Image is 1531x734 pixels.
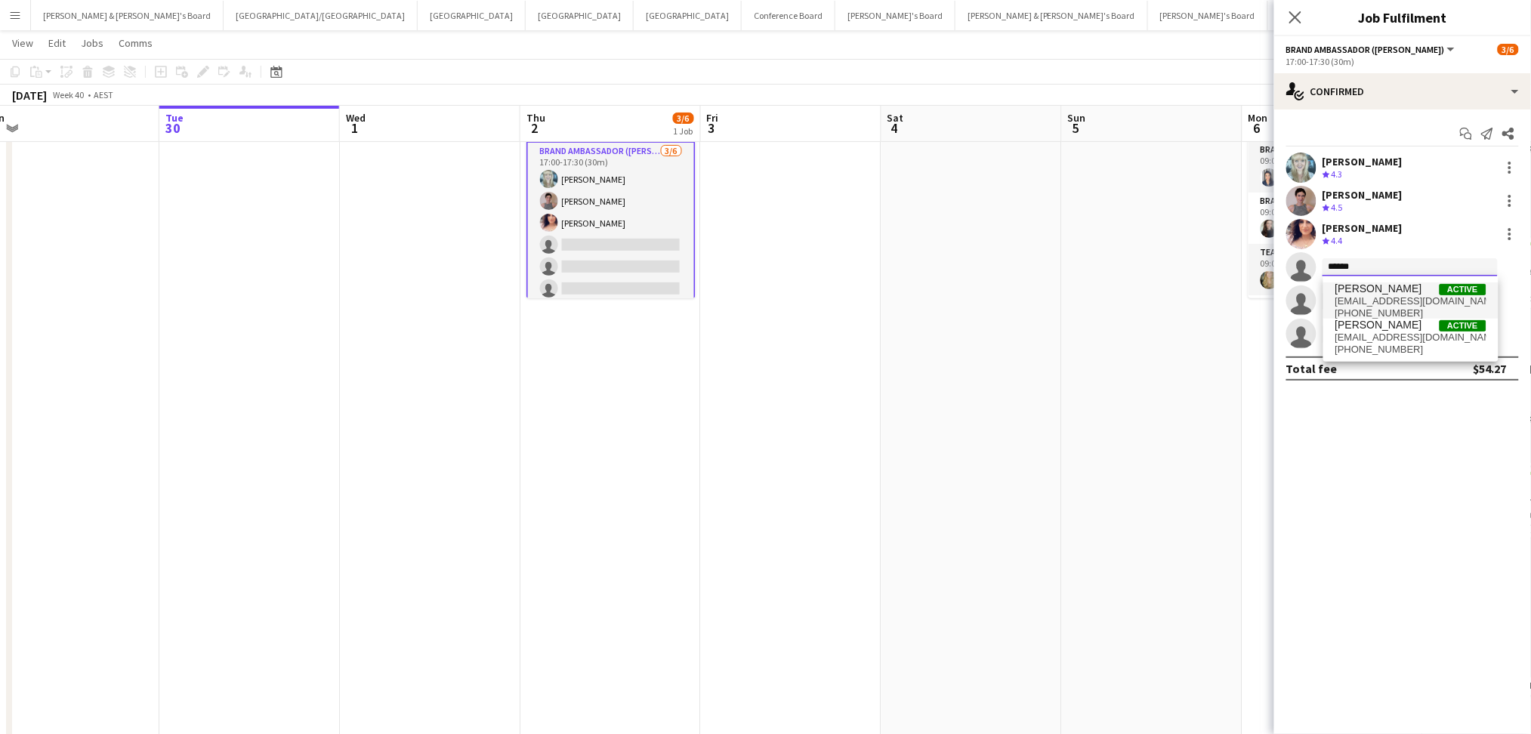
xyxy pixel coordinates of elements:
[1323,155,1403,168] div: [PERSON_NAME]
[526,1,634,30] button: [GEOGRAPHIC_DATA]
[1274,8,1531,27] h3: Job Fulfilment
[1335,344,1486,356] span: +61434983956
[742,1,835,30] button: Conference Board
[1148,1,1268,30] button: [PERSON_NAME]'s Board
[634,1,742,30] button: [GEOGRAPHIC_DATA]
[1335,282,1422,295] span: Mariane Lupi Vicentini
[31,1,224,30] button: [PERSON_NAME] & [PERSON_NAME]'s Board
[12,36,33,50] span: View
[1323,188,1403,202] div: [PERSON_NAME]
[1440,320,1486,332] span: Active
[1335,295,1486,307] span: marithx@hotmail.com
[50,89,88,100] span: Week 40
[1335,332,1486,344] span: marianhihoangnguyen@gmail.com
[1286,44,1457,55] button: Brand Ambassador ([PERSON_NAME])
[48,36,66,50] span: Edit
[1268,1,1396,30] button: Uber [GEOGRAPHIC_DATA]
[1335,319,1422,332] span: Nhi Nguyen
[81,36,103,50] span: Jobs
[1440,284,1486,295] span: Active
[1286,56,1519,67] div: 17:00-17:30 (30m)
[119,36,153,50] span: Comms
[1332,235,1343,246] span: 4.4
[42,33,72,53] a: Edit
[113,33,159,53] a: Comms
[1323,221,1403,235] div: [PERSON_NAME]
[1286,44,1445,55] span: Brand Ambassador (Mon - Fri)
[1274,73,1531,109] div: Confirmed
[1332,168,1343,180] span: 4.3
[12,88,47,103] div: [DATE]
[955,1,1148,30] button: [PERSON_NAME] & [PERSON_NAME]'s Board
[835,1,955,30] button: [PERSON_NAME]'s Board
[1474,361,1507,376] div: $54.27
[1498,44,1519,55] span: 3/6
[6,33,39,53] a: View
[75,33,110,53] a: Jobs
[418,1,526,30] button: [GEOGRAPHIC_DATA]
[94,89,113,100] div: AEST
[1332,202,1343,213] span: 4.5
[1286,361,1338,376] div: Total fee
[224,1,418,30] button: [GEOGRAPHIC_DATA]/[GEOGRAPHIC_DATA]
[1335,307,1486,319] span: +610421620529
